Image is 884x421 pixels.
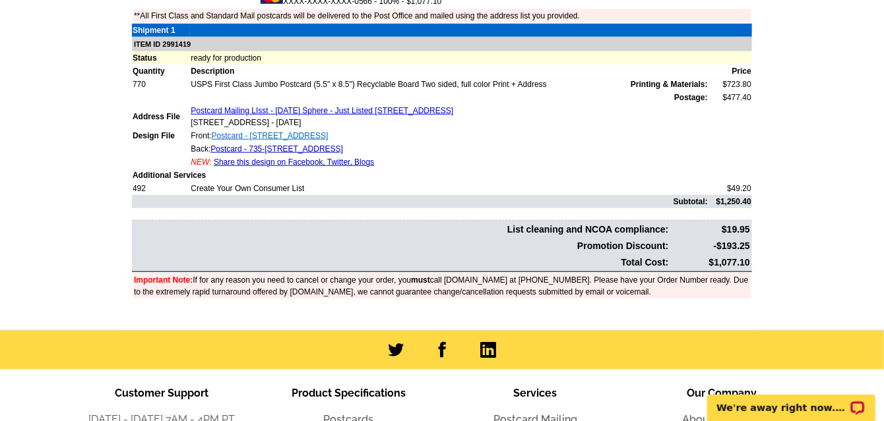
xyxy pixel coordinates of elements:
[190,78,709,91] td: USPS First Class Jumbo Postcard (5.5" x 8.5") Recyclable Board Two sided, full color Print + Address
[132,169,752,182] td: Additional Services
[190,65,709,78] td: Description
[687,387,757,399] span: Our Company
[132,195,709,208] td: Subtotal:
[132,104,190,129] td: Address File
[115,387,209,399] span: Customer Support
[214,157,374,167] a: Share this design on Facebook, Twitter, Blogs
[134,275,193,285] font: Important Note:
[709,78,752,91] td: $723.80
[292,387,406,399] span: Product Specifications
[212,131,329,140] a: Postcard - [STREET_ADDRESS]
[709,182,752,195] td: $49.20
[190,182,709,195] td: Create Your Own Consumer List
[709,91,752,104] td: $477.40
[132,24,190,37] td: Shipment 1
[411,275,430,285] b: must
[709,195,752,208] td: $1,250.40
[190,104,709,129] td: [STREET_ADDRESS] - [DATE]
[709,65,752,78] td: Price
[631,78,708,90] span: Printing & Materials:
[191,106,453,115] a: Postcard Mailing LIsst - [DATE] Sphere - Just Listed [STREET_ADDRESS]
[699,379,884,421] iframe: LiveChat chat widget
[210,144,343,154] a: Postcard - 735-[STREET_ADDRESS]
[132,37,752,52] td: ITEM ID 2991419
[133,222,670,237] td: List cleaning and NCOA compliance:
[671,222,751,237] td: $19.95
[514,387,557,399] span: Services
[132,51,190,65] td: Status
[671,239,751,254] td: -$193.25
[132,182,190,195] td: 492
[190,142,709,155] td: Back:
[190,129,709,142] td: Front:
[674,93,708,102] strong: Postage:
[671,255,751,270] td: $1,077.10
[133,255,670,270] td: Total Cost:
[133,9,751,22] td: **All First Class and Standard Mail postcards will be delivered to the Post Office and mailed usi...
[132,65,190,78] td: Quantity
[133,239,670,254] td: Promotion Discount:
[132,129,190,142] td: Design File
[191,157,211,167] span: NEW:
[133,273,751,298] td: If for any reason you need to cancel or change your order, you call [DOMAIN_NAME] at [PHONE_NUMBE...
[190,51,752,65] td: ready for production
[132,78,190,91] td: 770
